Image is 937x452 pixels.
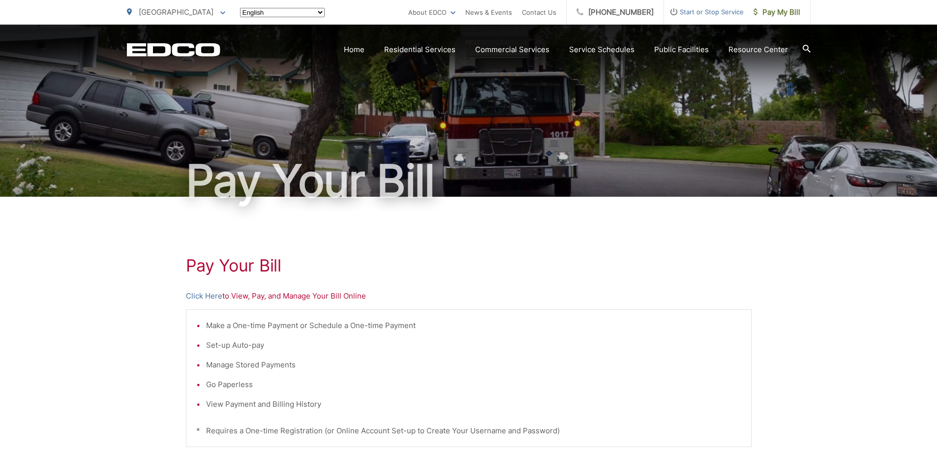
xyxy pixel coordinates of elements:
[206,379,741,391] li: Go Paperless
[728,44,788,56] a: Resource Center
[206,320,741,331] li: Make a One-time Payment or Schedule a One-time Payment
[186,290,222,302] a: Click Here
[186,256,752,275] h1: Pay Your Bill
[196,425,741,437] p: * Requires a One-time Registration (or Online Account Set-up to Create Your Username and Password)
[569,44,635,56] a: Service Schedules
[240,8,325,17] select: Select a language
[754,6,800,18] span: Pay My Bill
[206,339,741,351] li: Set-up Auto-pay
[654,44,709,56] a: Public Facilities
[206,398,741,410] li: View Payment and Billing History
[522,6,556,18] a: Contact Us
[384,44,455,56] a: Residential Services
[186,290,752,302] p: to View, Pay, and Manage Your Bill Online
[127,43,220,57] a: EDCD logo. Return to the homepage.
[465,6,512,18] a: News & Events
[206,359,741,371] li: Manage Stored Payments
[344,44,364,56] a: Home
[139,7,213,17] span: [GEOGRAPHIC_DATA]
[408,6,455,18] a: About EDCO
[127,156,811,206] h1: Pay Your Bill
[475,44,549,56] a: Commercial Services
